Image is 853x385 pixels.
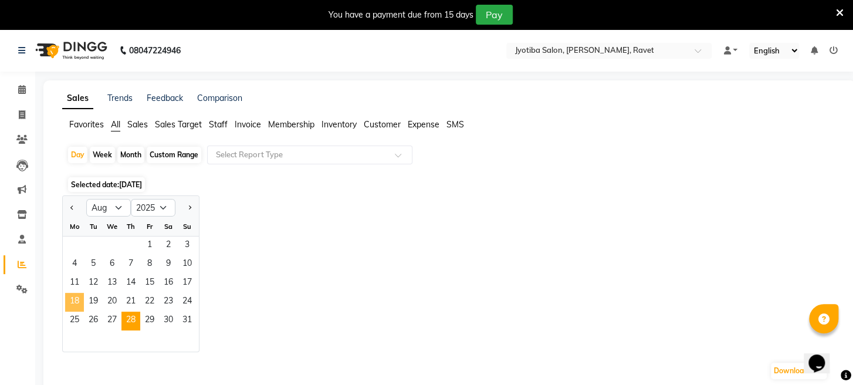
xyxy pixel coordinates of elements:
div: Wednesday, August 20, 2025 [103,293,121,312]
div: Friday, August 29, 2025 [140,312,159,330]
a: Comparison [197,93,242,103]
span: 20 [103,293,121,312]
span: 3 [178,237,197,255]
div: Mo [65,217,84,236]
span: 13 [103,274,121,293]
div: Tuesday, August 5, 2025 [84,255,103,274]
select: Select year [131,199,175,217]
div: Sunday, August 3, 2025 [178,237,197,255]
img: logo [30,34,110,67]
div: Saturday, August 23, 2025 [159,293,178,312]
div: Friday, August 22, 2025 [140,293,159,312]
span: Sales [127,119,148,130]
span: 25 [65,312,84,330]
span: All [111,119,120,130]
div: Sunday, August 17, 2025 [178,274,197,293]
span: 5 [84,255,103,274]
a: Sales [62,88,93,109]
div: Monday, August 18, 2025 [65,293,84,312]
button: Next month [185,198,194,217]
span: 2 [159,237,178,255]
span: Customer [364,119,401,130]
div: Friday, August 8, 2025 [140,255,159,274]
div: Friday, August 1, 2025 [140,237,159,255]
div: Saturday, August 16, 2025 [159,274,178,293]
span: 27 [103,312,121,330]
div: Sunday, August 31, 2025 [178,312,197,330]
div: Thursday, August 14, 2025 [121,274,140,293]
span: 22 [140,293,159,312]
span: 18 [65,293,84,312]
span: 16 [159,274,178,293]
span: 8 [140,255,159,274]
span: 31 [178,312,197,330]
div: Monday, August 4, 2025 [65,255,84,274]
span: 24 [178,293,197,312]
div: Week [90,147,115,163]
div: Wednesday, August 27, 2025 [103,312,121,330]
div: Th [121,217,140,236]
div: Friday, August 15, 2025 [140,274,159,293]
button: Download PDF [771,363,827,379]
span: [DATE] [119,180,142,189]
span: 15 [140,274,159,293]
span: 26 [84,312,103,330]
div: Sunday, August 24, 2025 [178,293,197,312]
span: 12 [84,274,103,293]
span: 17 [178,274,197,293]
span: 7 [121,255,140,274]
div: Monday, August 11, 2025 [65,274,84,293]
span: Inventory [321,119,357,130]
span: 23 [159,293,178,312]
div: Saturday, August 30, 2025 [159,312,178,330]
span: 4 [65,255,84,274]
div: We [103,217,121,236]
span: 14 [121,274,140,293]
a: Feedback [147,93,183,103]
div: Tuesday, August 26, 2025 [84,312,103,330]
a: Trends [107,93,133,103]
span: SMS [446,119,464,130]
div: Thursday, August 7, 2025 [121,255,140,274]
div: Fr [140,217,159,236]
div: Thursday, August 28, 2025 [121,312,140,330]
b: 08047224946 [129,34,181,67]
div: Su [178,217,197,236]
span: 10 [178,255,197,274]
button: Pay [476,5,513,25]
span: Invoice [235,119,261,130]
div: Sa [159,217,178,236]
div: Saturday, August 9, 2025 [159,255,178,274]
div: You have a payment due from 15 days [329,9,473,21]
span: Favorites [69,119,104,130]
span: Expense [408,119,439,130]
span: 30 [159,312,178,330]
span: 11 [65,274,84,293]
div: Month [117,147,144,163]
div: Thursday, August 21, 2025 [121,293,140,312]
div: Tuesday, August 12, 2025 [84,274,103,293]
select: Select month [86,199,131,217]
div: Tuesday, August 19, 2025 [84,293,103,312]
span: 9 [159,255,178,274]
div: Monday, August 25, 2025 [65,312,84,330]
span: 6 [103,255,121,274]
span: 28 [121,312,140,330]
span: Membership [268,119,314,130]
button: Previous month [67,198,77,217]
span: 21 [121,293,140,312]
span: Selected date: [68,177,145,192]
span: 29 [140,312,159,330]
div: Day [68,147,87,163]
div: Sunday, August 10, 2025 [178,255,197,274]
div: Wednesday, August 6, 2025 [103,255,121,274]
div: Tu [84,217,103,236]
span: Sales Target [155,119,202,130]
iframe: chat widget [804,338,841,373]
div: Wednesday, August 13, 2025 [103,274,121,293]
div: Custom Range [147,147,201,163]
span: Staff [209,119,228,130]
span: 1 [140,237,159,255]
span: 19 [84,293,103,312]
div: Saturday, August 2, 2025 [159,237,178,255]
